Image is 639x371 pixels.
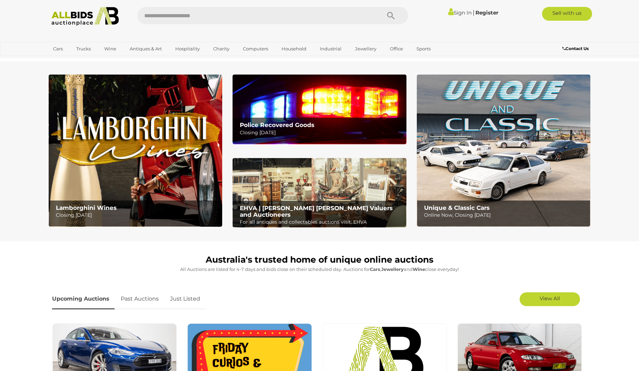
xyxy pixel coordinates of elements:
[52,255,587,265] h1: Australia's trusted home of unique online auctions
[277,43,311,55] a: Household
[240,218,402,226] p: For all antiques and collectables auctions visit: EHVA
[72,43,95,55] a: Trucks
[49,75,222,227] a: Lamborghini Wines Lamborghini Wines Closing [DATE]
[233,158,406,228] a: EHVA | Evans Hastings Valuers and Auctioneers EHVA | [PERSON_NAME] [PERSON_NAME] Valuers and Auct...
[171,43,204,55] a: Hospitality
[240,121,314,128] b: Police Recovered Goods
[562,46,589,51] b: Contact Us
[165,289,205,309] a: Just Listed
[542,7,592,21] a: Sell with us
[49,75,222,227] img: Lamborghini Wines
[209,43,234,55] a: Charity
[49,43,67,55] a: Cars
[540,295,560,302] span: View All
[315,43,346,55] a: Industrial
[52,265,587,273] p: All Auctions are listed for 4-7 days and bids close on their scheduled day. Auctions for , and cl...
[100,43,121,55] a: Wine
[351,43,381,55] a: Jewellery
[424,204,490,211] b: Unique & Classic Cars
[48,7,122,26] img: Allbids.com.au
[233,75,406,144] img: Police Recovered Goods
[240,205,393,218] b: EHVA | [PERSON_NAME] [PERSON_NAME] Valuers and Auctioneers
[412,43,435,55] a: Sports
[424,211,587,219] p: Online Now, Closing [DATE]
[233,158,406,228] img: EHVA | Evans Hastings Valuers and Auctioneers
[385,43,407,55] a: Office
[116,289,164,309] a: Past Auctions
[233,75,406,144] a: Police Recovered Goods Police Recovered Goods Closing [DATE]
[448,9,472,16] a: Sign In
[417,75,590,227] img: Unique & Classic Cars
[52,289,115,309] a: Upcoming Auctions
[475,9,498,16] a: Register
[562,45,590,52] a: Contact Us
[56,204,117,211] b: Lamborghini Wines
[125,43,166,55] a: Antiques & Art
[374,7,408,24] button: Search
[370,266,380,272] strong: Cars
[381,266,404,272] strong: Jewellery
[473,9,474,16] span: |
[413,266,425,272] strong: Wine
[240,128,402,137] p: Closing [DATE]
[56,211,218,219] p: Closing [DATE]
[520,292,580,306] a: View All
[238,43,273,55] a: Computers
[49,55,107,66] a: [GEOGRAPHIC_DATA]
[417,75,590,227] a: Unique & Classic Cars Unique & Classic Cars Online Now, Closing [DATE]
